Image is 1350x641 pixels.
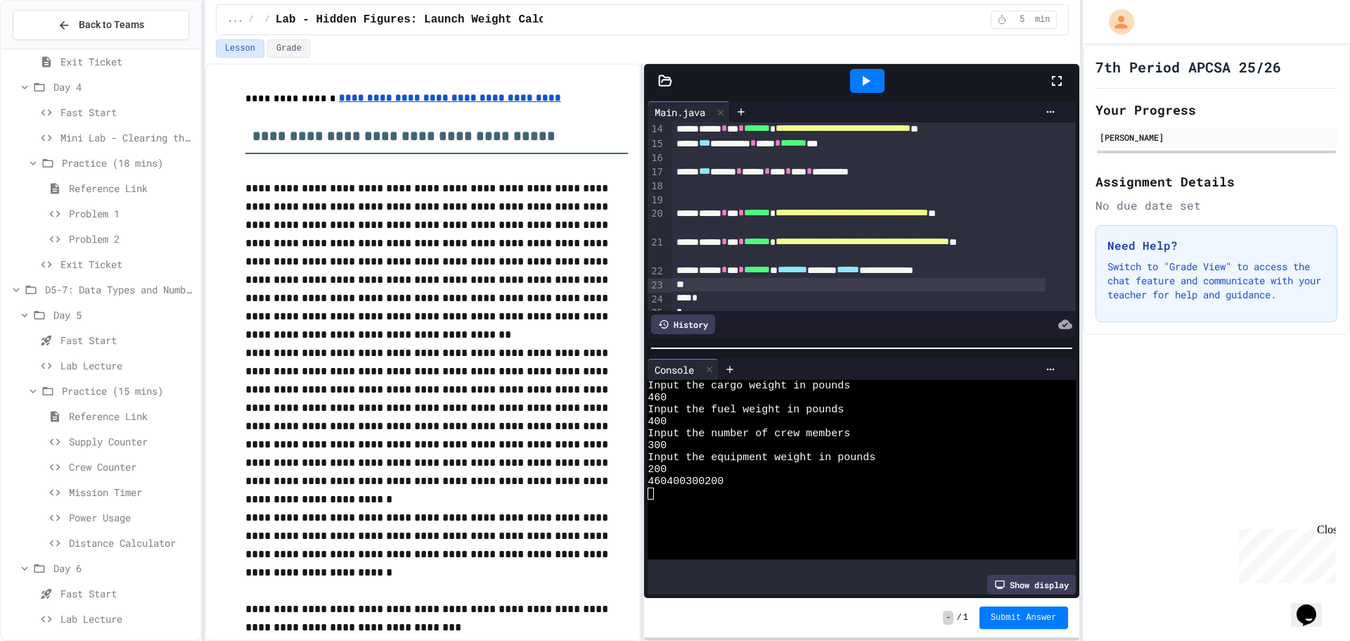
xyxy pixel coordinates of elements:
[69,485,195,500] span: Mission Timer
[1035,14,1050,25] span: min
[1233,523,1336,583] iframe: chat widget
[248,14,253,25] span: /
[267,39,311,58] button: Grade
[60,257,195,272] span: Exit Ticket
[648,279,665,293] div: 23
[648,179,665,193] div: 18
[1107,260,1325,302] p: Switch to "Grade View" to access the chat feature and communicate with your teacher for help and ...
[648,440,667,452] span: 300
[648,207,665,236] div: 20
[943,611,953,625] span: -
[60,54,195,69] span: Exit Ticket
[648,137,665,151] div: 15
[69,181,195,196] span: Reference Link
[60,105,195,120] span: Fast Start
[1107,237,1325,254] h3: Need Help?
[648,265,665,279] div: 22
[1095,100,1337,120] h2: Your Progress
[1011,14,1034,25] span: 5
[60,358,195,373] span: Lab Lecture
[648,476,724,488] span: 460400300200
[648,306,665,320] div: 25
[6,6,97,89] div: Chat with us now!Close
[60,333,195,348] span: Fast Start
[963,612,968,623] span: 1
[69,434,195,449] span: Supply Counter
[648,236,665,265] div: 21
[69,231,195,246] span: Problem 2
[648,362,701,377] div: Console
[1291,585,1336,627] iframe: chat widget
[69,510,195,525] span: Power Usage
[53,80,195,94] span: Day 4
[1095,57,1281,77] h1: 7th Period APCSA 25/26
[1094,6,1138,38] div: My Account
[979,607,1068,629] button: Submit Answer
[648,392,667,404] span: 460
[60,586,195,601] span: Fast Start
[60,130,195,145] span: Mini Lab - Clearing the Buffer
[648,293,665,307] div: 24
[651,315,715,334] div: History
[13,10,189,40] button: Back to Teams
[1100,131,1333,144] div: [PERSON_NAME]
[987,575,1076,595] div: Show display
[956,612,961,623] span: /
[69,206,195,221] span: Problem 1
[62,383,195,398] span: Practice (15 mins)
[69,409,195,424] span: Reference Link
[648,359,719,380] div: Console
[276,11,586,28] span: Lab - Hidden Figures: Launch Weight Calculator
[45,282,195,297] span: D5-7: Data Types and Number Calculations
[1095,197,1337,214] div: No due date set
[648,452,875,464] span: Input the equipment weight in pounds
[991,612,1057,623] span: Submit Answer
[648,193,665,208] div: 19
[69,535,195,550] span: Distance Calculator
[53,307,195,322] span: Day 5
[1095,172,1337,191] h2: Assignment Details
[648,101,730,122] div: Main.java
[648,105,712,120] div: Main.java
[79,18,144,32] span: Back to Teams
[648,380,850,392] span: Input the cargo weight in pounds
[62,156,195,170] span: Practice (18 mins)
[648,416,667,428] span: 400
[265,14,270,25] span: /
[216,39,264,58] button: Lesson
[648,464,667,476] span: 200
[53,561,195,576] span: Day 6
[60,611,195,626] span: Lab Lecture
[69,459,195,474] span: Crew Counter
[648,122,665,137] div: 14
[648,404,844,416] span: Input the fuel weight in pounds
[648,151,665,165] div: 16
[648,165,665,179] div: 17
[228,14,243,25] span: ...
[648,428,850,440] span: Input the number of crew members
